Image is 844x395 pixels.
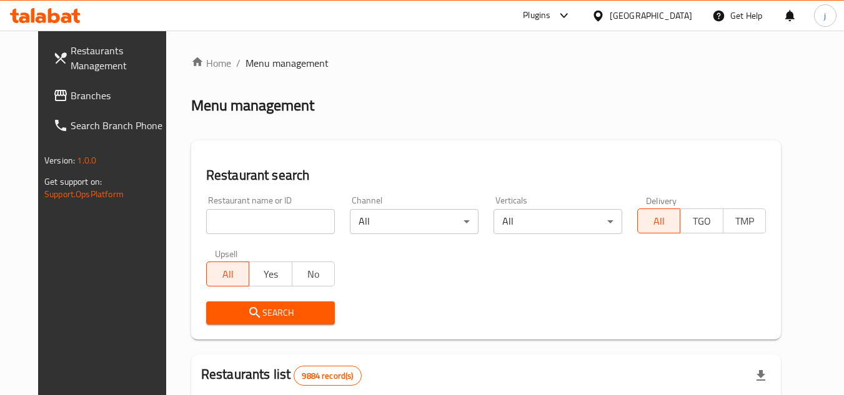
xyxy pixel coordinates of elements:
span: Yes [254,265,287,283]
span: j [824,9,826,22]
button: No [292,261,335,286]
a: Support.OpsPlatform [44,186,124,202]
label: Upsell [215,249,238,258]
button: TGO [680,208,723,233]
input: Search for restaurant name or ID.. [206,209,335,234]
h2: Menu management [191,95,314,115]
a: Home [191,56,231,71]
a: Search Branch Phone [43,110,179,140]
span: Version: [44,152,75,168]
span: Restaurants Management [71,43,169,73]
span: TGO [685,212,718,230]
button: TMP [723,208,766,233]
label: Delivery [646,196,677,205]
li: / [236,56,241,71]
nav: breadcrumb [191,56,781,71]
span: Get support on: [44,173,102,190]
div: Plugins [523,8,550,23]
button: Yes [249,261,292,286]
span: Search [216,305,325,321]
span: Search Branch Phone [71,118,169,133]
a: Branches [43,80,179,110]
span: All [212,265,244,283]
span: Menu management [246,56,329,71]
span: 1.0.0 [77,152,96,168]
div: All [350,209,479,234]
h2: Restaurants list [201,365,362,386]
span: No [297,265,330,283]
div: Total records count [294,366,361,386]
button: All [206,261,249,286]
span: TMP [728,212,761,230]
div: All [494,209,622,234]
h2: Restaurant search [206,166,766,185]
div: [GEOGRAPHIC_DATA] [610,9,692,22]
button: All [637,208,680,233]
a: Restaurants Management [43,36,179,80]
span: Branches [71,88,169,103]
span: All [643,212,675,230]
div: Export file [746,361,776,391]
button: Search [206,301,335,324]
span: 9884 record(s) [294,370,360,382]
